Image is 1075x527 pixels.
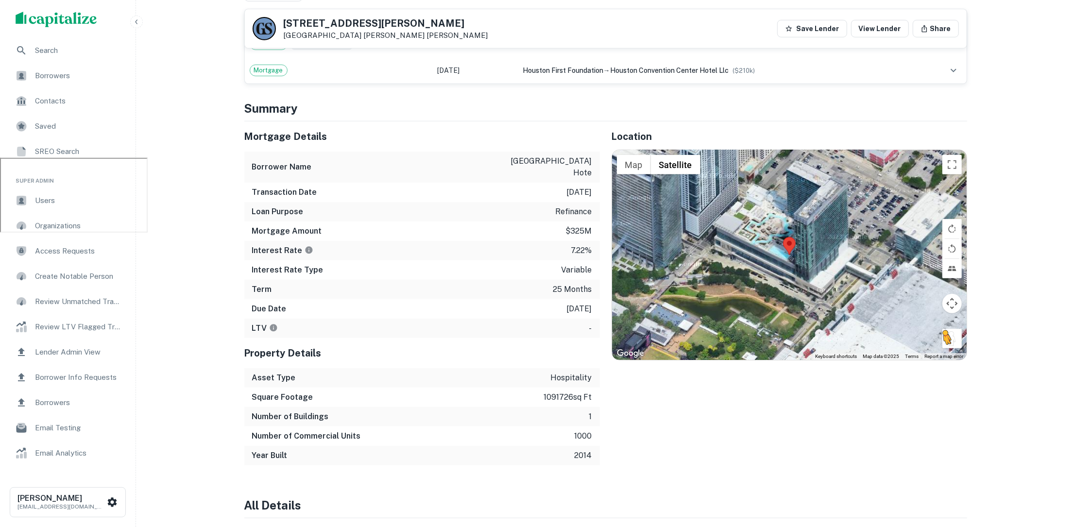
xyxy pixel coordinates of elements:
[8,366,128,389] div: Borrower Info Requests
[945,62,962,79] button: expand row
[35,296,122,307] span: Review Unmatched Transactions
[35,447,122,459] span: Email Analytics
[35,372,122,383] span: Borrower Info Requests
[8,140,128,163] a: SREO Search
[35,321,122,333] span: Review LTV Flagged Transactions
[252,284,272,295] h6: Term
[8,214,128,238] a: Organizations
[8,89,128,113] a: Contacts
[589,323,592,334] p: -
[252,161,312,173] h6: Borrower Name
[250,66,287,75] span: Mortgage
[925,354,964,359] a: Report a map error
[35,422,122,434] span: Email Testing
[8,239,128,263] a: Access Requests
[35,220,122,232] span: Organizations
[244,496,967,514] h4: All Details
[551,372,592,384] p: hospitality
[610,67,729,74] span: houston convention center hotel llc
[284,31,488,40] p: [GEOGRAPHIC_DATA]
[305,246,313,255] svg: The interest rates displayed on the website are for informational purposes only and may be report...
[905,354,919,359] a: Terms (opens in new tab)
[617,155,651,174] button: Show street map
[942,155,962,174] button: Toggle fullscreen view
[777,20,847,37] button: Save Lender
[8,416,128,440] a: Email Testing
[8,165,128,189] li: Super Admin
[575,430,592,442] p: 1000
[17,502,105,511] p: [EMAIL_ADDRESS][DOMAIN_NAME]
[252,225,322,237] h6: Mortgage Amount
[8,315,128,339] a: Review LTV Flagged Transactions
[364,31,488,39] a: [PERSON_NAME] [PERSON_NAME]
[252,323,278,334] h6: LTV
[252,372,296,384] h6: Asset Type
[16,12,97,27] img: capitalize-logo.png
[8,290,128,313] a: Review Unmatched Transactions
[252,206,304,218] h6: Loan Purpose
[244,129,600,144] h5: Mortgage Details
[17,494,105,502] h6: [PERSON_NAME]
[589,411,592,423] p: 1
[10,487,126,517] button: [PERSON_NAME][EMAIL_ADDRESS][DOMAIN_NAME]
[284,18,488,28] h5: [STREET_ADDRESS][PERSON_NAME]
[8,391,128,414] a: Borrowers
[942,294,962,313] button: Map camera controls
[252,430,361,442] h6: Number of Commercial Units
[8,265,128,288] a: Create Notable Person
[8,64,128,87] a: Borrowers
[8,189,128,212] a: Users
[942,259,962,278] button: Tilt map
[553,284,592,295] p: 25 months
[8,39,128,62] a: Search
[269,323,278,332] svg: LTVs displayed on the website are for informational purposes only and may be reported incorrectly...
[575,450,592,461] p: 2014
[252,391,313,403] h6: Square Footage
[35,397,122,408] span: Borrowers
[35,271,122,282] span: Create Notable Person
[252,187,317,198] h6: Transaction Date
[863,354,900,359] span: Map data ©2025
[252,264,324,276] h6: Interest Rate Type
[544,391,592,403] p: 1091726 sq ft
[35,45,122,56] span: Search
[556,206,592,218] p: refinance
[505,155,592,179] p: [GEOGRAPHIC_DATA] hote
[35,120,122,132] span: Saved
[651,155,700,174] button: Show satellite imagery
[244,346,600,360] h5: Property Details
[614,347,647,360] img: Google
[816,353,857,360] button: Keyboard shortcuts
[567,187,592,198] p: [DATE]
[567,303,592,315] p: [DATE]
[8,442,128,465] a: Email Analytics
[523,67,603,74] span: houston first foundation
[35,245,122,257] span: Access Requests
[913,20,959,37] button: Share
[571,245,592,256] p: 7.22%
[35,95,122,107] span: Contacts
[35,195,122,206] span: Users
[612,129,967,144] h5: Location
[1026,449,1075,496] div: Chat Widget
[614,347,647,360] a: Open this area in Google Maps (opens a new window)
[8,115,128,138] a: Saved
[851,20,909,37] a: View Lender
[8,340,128,364] a: Lender Admin View
[566,225,592,237] p: $325m
[733,67,755,74] span: ($ 210k )
[432,57,518,84] td: [DATE]
[523,65,918,76] div: →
